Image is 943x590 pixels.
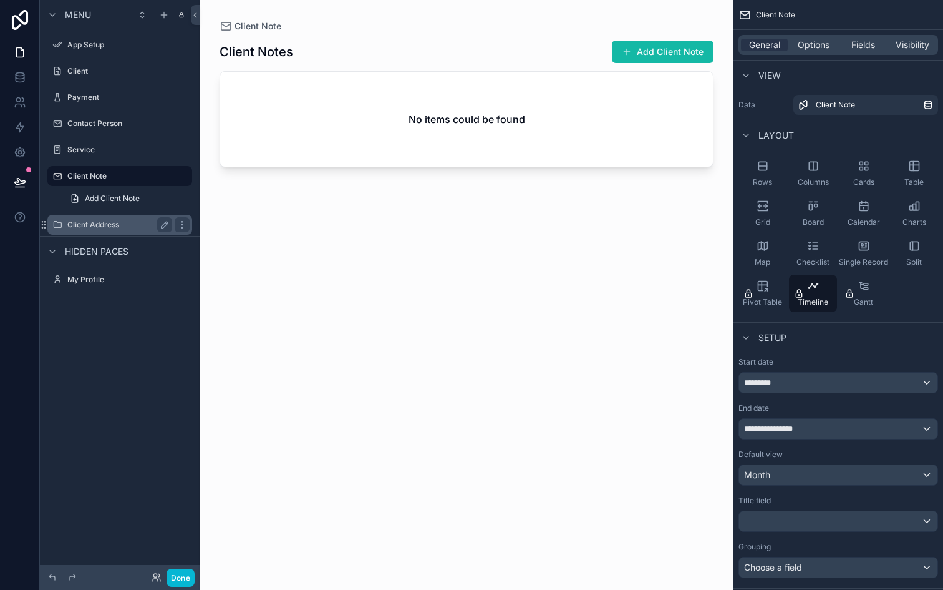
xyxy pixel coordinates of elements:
[85,194,140,204] span: Add Client Note
[47,166,192,186] a: Client Note
[789,195,837,232] button: Board
[744,562,802,573] span: Choose a field
[67,275,190,285] label: My Profile
[758,332,786,344] span: Setup
[47,215,192,235] a: Client Address
[738,195,786,232] button: Grid
[749,39,780,51] span: General
[839,235,887,272] button: Single Record
[738,465,938,486] button: Month
[803,217,824,227] span: Board
[65,9,91,21] span: Menu
[62,189,192,209] a: Add Client Note
[890,235,938,272] button: Split
[796,257,829,267] span: Checklist
[798,177,829,187] span: Columns
[896,39,929,51] span: Visibility
[47,140,192,160] a: Service
[798,297,828,307] span: Timeline
[755,217,770,227] span: Grid
[839,155,887,192] button: Cards
[906,257,922,267] span: Split
[890,195,938,232] button: Charts
[67,220,167,230] label: Client Address
[738,275,786,312] button: Pivot Table
[47,270,192,290] a: My Profile
[67,171,185,181] label: Client Note
[755,257,770,267] span: Map
[738,357,773,367] label: Start date
[67,119,190,129] label: Contact Person
[853,177,874,187] span: Cards
[738,235,786,272] button: Map
[904,177,924,187] span: Table
[47,87,192,107] a: Payment
[851,39,875,51] span: Fields
[167,569,195,587] button: Done
[798,39,829,51] span: Options
[47,35,192,55] a: App Setup
[738,557,938,578] button: Choose a field
[738,542,771,552] label: Grouping
[758,69,781,82] span: View
[67,145,190,155] label: Service
[738,403,769,413] label: End date
[738,155,786,192] button: Rows
[67,40,190,50] label: App Setup
[738,450,783,460] label: Default view
[67,66,190,76] label: Client
[738,496,771,506] label: Title field
[738,100,788,110] label: Data
[67,92,190,102] label: Payment
[789,275,837,312] button: Timeline
[890,155,938,192] button: Table
[839,195,887,232] button: Calendar
[839,257,888,267] span: Single Record
[839,275,887,312] button: Gantt
[848,217,880,227] span: Calendar
[65,245,128,258] span: Hidden pages
[753,177,772,187] span: Rows
[793,95,938,115] a: Client Note
[902,217,926,227] span: Charts
[47,61,192,81] a: Client
[744,469,770,481] span: Month
[743,297,782,307] span: Pivot Table
[816,100,855,110] span: Client Note
[756,10,795,20] span: Client Note
[789,235,837,272] button: Checklist
[47,114,192,134] a: Contact Person
[758,129,794,142] span: Layout
[789,155,837,192] button: Columns
[854,297,873,307] span: Gantt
